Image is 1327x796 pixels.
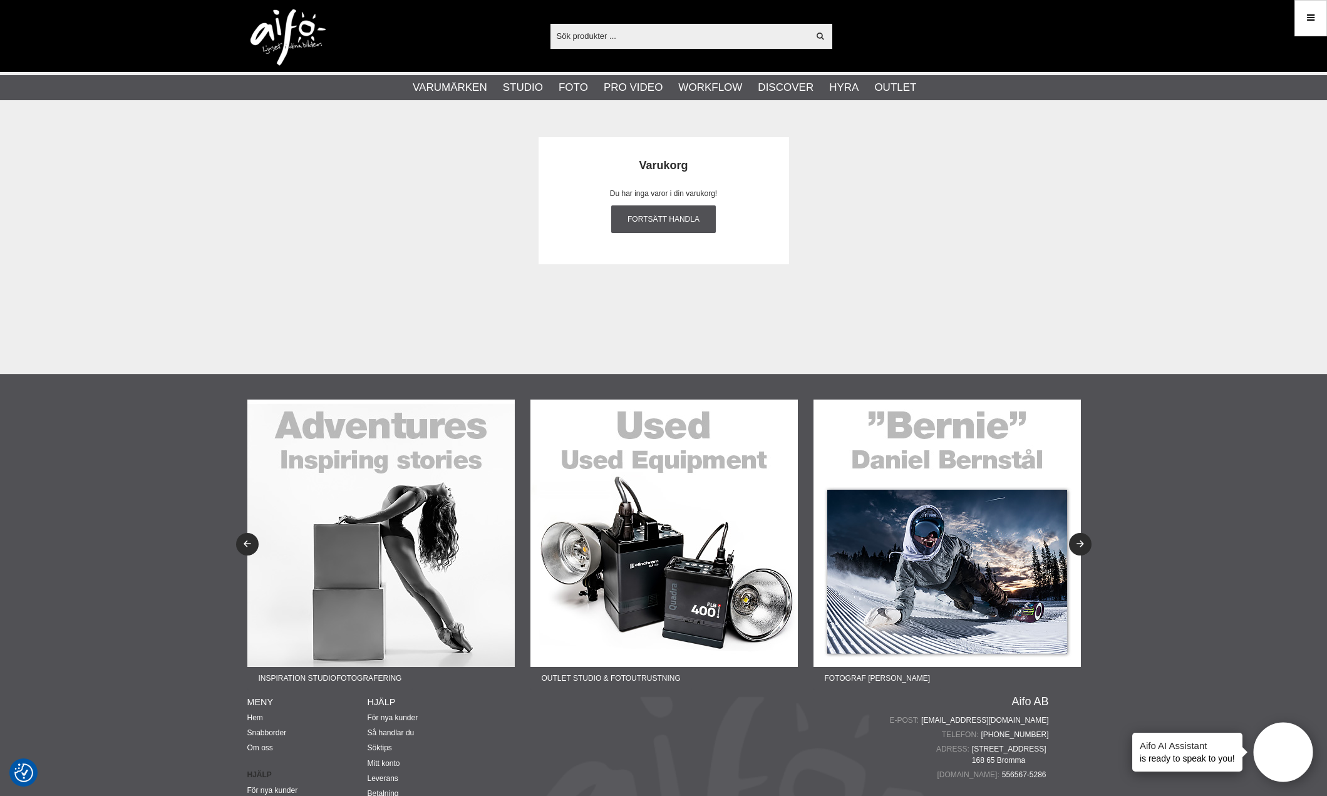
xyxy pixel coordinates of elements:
span: [DOMAIN_NAME]: [937,769,1001,780]
a: Foto [559,80,588,96]
a: Snabborder [247,728,287,737]
h2: Varukorg [554,158,773,173]
button: Next [1069,533,1092,556]
a: Aifo AB [1011,696,1048,707]
a: Studio [503,80,543,96]
a: [EMAIL_ADDRESS][DOMAIN_NAME] [921,715,1048,726]
span: Telefon: [942,729,981,740]
span: 556567-5286 [1002,769,1049,780]
a: Varumärken [413,80,487,96]
a: Annons:22-03F banner-sidfot-used.jpgOutlet Studio & Fotoutrustning [530,400,798,690]
a: Om oss [247,743,273,752]
a: Outlet [874,80,916,96]
a: Hem [247,713,263,722]
img: Annons:22-04F banner-sidfot-bernie.jpg [813,400,1081,667]
a: För nya kunder [368,713,418,722]
span: E-post: [889,715,921,726]
a: Fortsätt handla [611,205,716,233]
a: Söktips [368,743,392,752]
button: Previous [236,533,259,556]
a: Mitt konto [368,759,400,768]
img: Annons:22-03F banner-sidfot-used.jpg [530,400,798,667]
img: Revisit consent button [14,763,33,782]
span: Adress: [936,743,972,755]
span: Fotograf [PERSON_NAME] [813,667,941,690]
h4: Hjälp [368,696,488,708]
img: logo.png [250,9,326,66]
span: Du har inga varor i din varukorg! [610,189,717,198]
h4: Aifo AI Assistant [1140,739,1235,752]
a: Hyra [829,80,859,96]
a: Pro Video [604,80,663,96]
span: Inspiration Studiofotografering [247,667,413,690]
a: Så handlar du [368,728,415,737]
h4: Meny [247,696,368,708]
a: Leverans [368,774,398,783]
span: [STREET_ADDRESS] 168 65 Bromma [972,743,1049,766]
img: Annons:22-02F banner-sidfot-adventures.jpg [247,400,515,667]
button: Samtyckesinställningar [14,762,33,784]
a: Annons:22-04F banner-sidfot-bernie.jpgFotograf [PERSON_NAME] [813,400,1081,690]
input: Sök produkter ... [550,26,809,45]
a: Annons:22-02F banner-sidfot-adventures.jpgInspiration Studiofotografering [247,400,515,690]
span: Outlet Studio & Fotoutrustning [530,667,692,690]
a: [PHONE_NUMBER] [981,729,1048,740]
a: För nya kunder [247,786,298,795]
a: Discover [758,80,813,96]
a: Workflow [678,80,742,96]
div: is ready to speak to you! [1132,733,1242,772]
strong: Hjälp [247,769,368,780]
